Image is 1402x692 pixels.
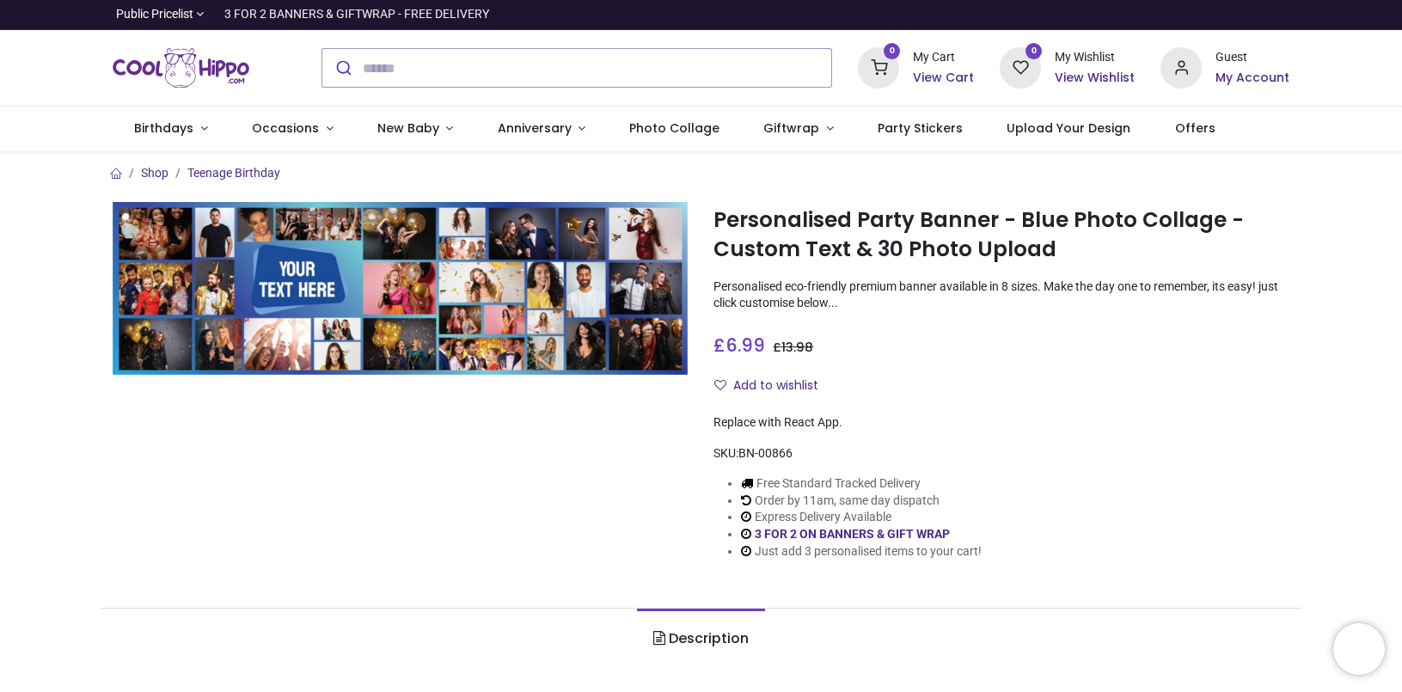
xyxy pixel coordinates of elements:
img: Cool Hippo [113,44,250,92]
h1: Personalised Party Banner - Blue Photo Collage - Custom Text & 30 Photo Upload [713,205,1289,265]
span: Birthdays [134,119,193,137]
span: Upload Your Design [1007,119,1130,137]
span: New Baby [377,119,439,137]
a: Giftwrap [742,107,856,151]
a: Teenage Birthday [187,166,280,180]
span: Offers [1175,119,1215,137]
span: Giftwrap [763,119,819,137]
a: View Cart [913,70,974,87]
li: Express Delivery Available [741,509,982,526]
iframe: Customer reviews powered by Trustpilot [928,6,1289,23]
li: Just add 3 personalised items to your cart! [741,543,982,560]
div: Replace with React App. [713,414,1289,432]
a: Birthdays [113,107,230,151]
a: Logo of Cool Hippo [113,44,250,92]
li: Free Standard Tracked Delivery [741,475,982,493]
span: 13.98 [781,339,813,356]
div: 3 FOR 2 BANNERS & GIFTWRAP - FREE DELIVERY [224,6,489,23]
li: Order by 11am, same day dispatch [741,493,982,510]
a: Public Pricelist [113,6,205,23]
div: My Cart [913,49,974,66]
span: £ [713,333,765,358]
div: SKU: [713,445,1289,462]
span: Party Stickers [878,119,963,137]
div: Guest [1215,49,1289,66]
img: Personalised Party Banner - Blue Photo Collage - Custom Text & 30 Photo Upload [113,202,689,375]
span: Photo Collage [629,119,719,137]
button: Add to wishlistAdd to wishlist [713,371,833,401]
a: New Baby [355,107,475,151]
span: Anniversary [498,119,572,137]
a: My Account [1215,70,1289,87]
a: Description [637,609,765,669]
span: 6.99 [725,333,765,358]
a: 0 [1000,60,1041,74]
a: 3 FOR 2 ON BANNERS & GIFT WRAP [755,527,950,541]
span: Occasions [252,119,319,137]
span: BN-00866 [738,446,793,460]
sup: 0 [884,43,900,59]
button: Submit [322,49,363,87]
a: View Wishlist [1055,70,1135,87]
span: Public Pricelist [116,6,193,23]
i: Add to wishlist [714,379,726,391]
a: 0 [858,60,899,74]
a: Occasions [230,107,355,151]
p: Personalised eco-friendly premium banner available in 8 sizes. Make the day one to remember, its ... [713,279,1289,312]
iframe: Brevo live chat [1333,623,1385,675]
span: £ [773,339,813,356]
a: Anniversary [475,107,608,151]
sup: 0 [1025,43,1042,59]
div: My Wishlist [1055,49,1135,66]
a: Shop [141,166,168,180]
